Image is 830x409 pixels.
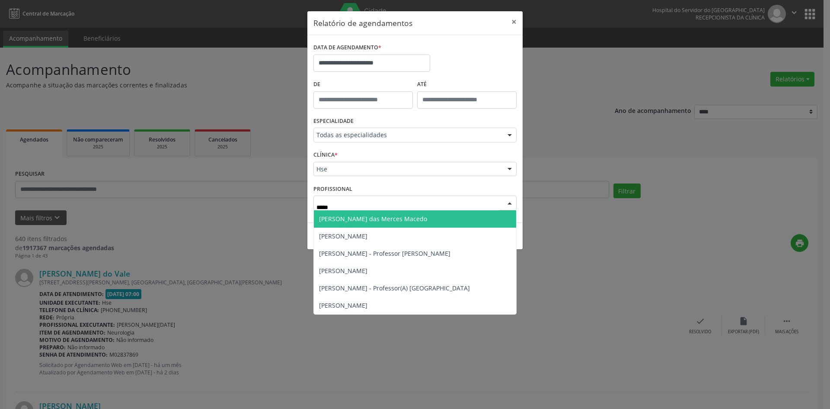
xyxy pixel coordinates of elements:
[505,11,523,32] button: Close
[313,182,352,196] label: PROFISSIONAL
[319,215,427,223] span: [PERSON_NAME] das Merces Macedo
[319,301,367,309] span: [PERSON_NAME]
[313,148,338,162] label: CLÍNICA
[319,249,450,258] span: [PERSON_NAME] - Professor [PERSON_NAME]
[316,131,499,139] span: Todas as especialidades
[313,41,381,55] label: DATA DE AGENDAMENTO
[313,78,413,91] label: De
[316,165,499,174] span: Hse
[319,267,367,275] span: [PERSON_NAME]
[417,78,517,91] label: ATÉ
[319,284,470,292] span: [PERSON_NAME] - Professor(A) [GEOGRAPHIC_DATA]
[313,115,354,128] label: ESPECIALIDADE
[313,17,412,29] h5: Relatório de agendamentos
[319,232,367,240] span: [PERSON_NAME]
